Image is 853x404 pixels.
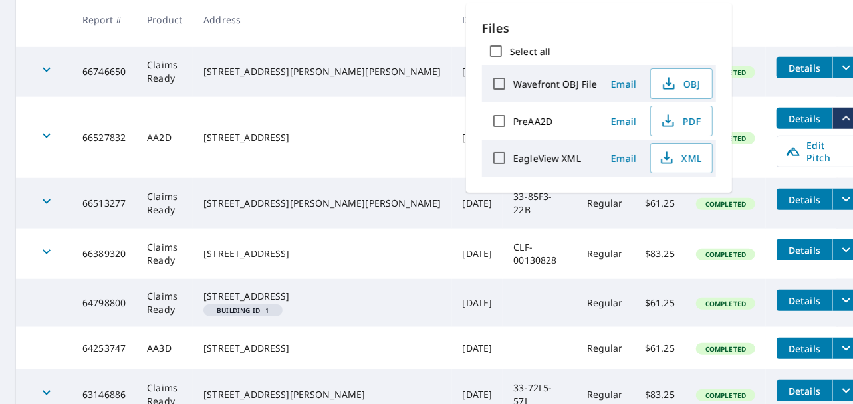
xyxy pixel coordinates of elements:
label: Wavefront OBJ File [513,78,597,90]
td: $61.25 [634,327,685,369]
span: Edit Pitch [785,139,851,164]
td: [DATE] [452,279,503,327]
td: AA3D [136,327,193,369]
button: Email [602,74,645,94]
button: detailsBtn-66527832 [777,108,832,129]
button: detailsBtn-66746650 [777,57,832,78]
span: Details [785,294,824,307]
label: PreAA2D [513,115,552,128]
td: Claims Ready [136,229,193,279]
td: 64253747 [72,327,136,369]
div: [STREET_ADDRESS] [203,131,441,144]
span: Completed [697,199,754,209]
button: Email [602,111,645,132]
button: OBJ [650,68,713,99]
span: Email [608,115,640,128]
span: XML [659,150,701,166]
td: 66527832 [72,97,136,178]
td: 66513277 [72,178,136,229]
span: Details [785,62,824,74]
td: Claims Ready [136,47,193,97]
button: detailsBtn-66513277 [777,189,832,210]
label: EagleView XML [513,152,581,165]
td: Regular [576,229,634,279]
span: OBJ [659,76,701,92]
span: Completed [697,299,754,308]
button: PDF [650,106,713,136]
td: Regular [576,178,634,229]
td: Regular [576,327,634,369]
td: [DATE] [452,327,503,369]
td: 64798800 [72,279,136,327]
label: Select all [510,45,550,58]
td: [DATE] [452,97,503,178]
span: Completed [697,391,754,400]
button: Email [602,148,645,169]
td: 33-85F3-22B [503,178,576,229]
span: Details [785,244,824,256]
td: $83.25 [634,229,685,279]
td: $61.25 [634,279,685,327]
div: [STREET_ADDRESS][PERSON_NAME] [203,388,441,401]
td: [DATE] [452,178,503,229]
span: Details [785,385,824,397]
span: PDF [659,113,701,129]
span: Details [785,112,824,125]
div: [STREET_ADDRESS] [203,247,441,260]
td: 66746650 [72,47,136,97]
td: Regular [576,279,634,327]
div: [STREET_ADDRESS] [203,290,441,303]
td: [DATE] [452,229,503,279]
span: Email [608,78,640,90]
div: [STREET_ADDRESS][PERSON_NAME][PERSON_NAME] [203,197,441,210]
td: AA2D [136,97,193,178]
button: detailsBtn-64253747 [777,338,832,359]
button: XML [650,143,713,173]
div: [STREET_ADDRESS] [203,342,441,355]
p: Files [482,19,716,37]
button: detailsBtn-64798800 [777,290,832,311]
span: Completed [697,250,754,259]
td: CLF- 00130828 [503,229,576,279]
td: Claims Ready [136,178,193,229]
div: [STREET_ADDRESS][PERSON_NAME][PERSON_NAME] [203,65,441,78]
td: $61.25 [634,178,685,229]
span: 1 [209,307,277,314]
span: Email [608,152,640,165]
span: Details [785,193,824,206]
td: [DATE] [452,47,503,97]
em: Building ID [217,307,260,314]
span: Completed [697,344,754,353]
button: detailsBtn-66389320 [777,239,832,260]
td: 66389320 [72,229,136,279]
button: detailsBtn-63146886 [777,380,832,401]
td: Claims Ready [136,279,193,327]
span: Details [785,342,824,355]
